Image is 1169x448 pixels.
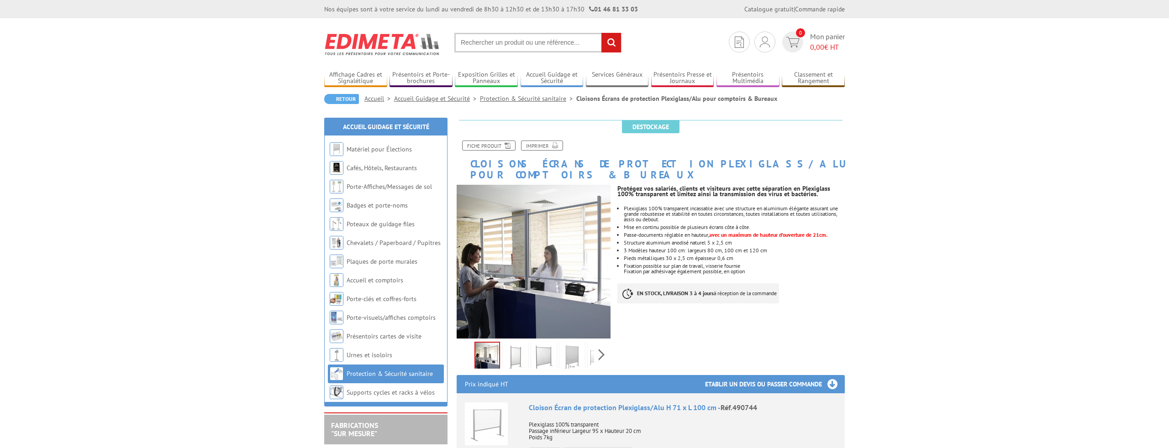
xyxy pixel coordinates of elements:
a: Affichage Cadres et Signalétique [324,71,387,86]
a: Fiche produit [462,141,516,151]
span: 0,00 [810,42,824,52]
a: Catalogue gratuit [744,5,794,13]
strong: 01 46 81 33 03 [589,5,638,13]
span: Next [597,347,606,362]
img: ecrans_protection_plexi_alu_490741_490742_490743.jpg [457,185,611,339]
strong: Protégez vos salariés, clients et visiteurs avec cette séparation en Plexiglass 100% transparent ... [617,184,830,198]
img: Protection & Sécurité sanitaire [330,367,343,380]
a: Présentoirs cartes de visite [347,332,421,340]
img: Poteaux de guidage files [330,217,343,231]
li: 3 Modèles hauteur 100 cm: largeurs 80 cm, 100 cm et 120 cm [624,248,845,253]
a: Plaques de porte murales [347,257,417,266]
li: Mise en continu possible de plusieurs écrans côte à côte. [624,224,845,230]
a: Porte-visuels/affiches comptoirs [347,313,436,322]
a: Poteaux de guidage files [347,220,415,228]
a: Chevalets / Paperboard / Pupitres [347,239,441,247]
span: Destockage [622,120,679,133]
div: Nos équipes sont à votre service du lundi au vendredi de 8h30 à 12h30 et de 13h30 à 17h30 [324,5,638,14]
a: Urnes et isoloirs [347,351,392,359]
a: Accueil et comptoirs [347,276,403,284]
img: ecrans_protection_plexi_alu_490741_490742_490743_1.jpg [505,344,527,372]
div: Cloison Écran de protection Plexiglass/Alu H 71 x L 100 cm - [529,402,837,413]
a: Porte-clés et coffres-forts [347,295,416,303]
span: Réf.490744 [721,403,757,412]
img: devis rapide [735,36,744,48]
img: Matériel pour Élections [330,142,343,156]
img: Porte-Affiches/Messages de sol [330,180,343,193]
span: 0 [796,28,805,37]
a: Commande rapide [795,5,845,13]
a: Retour [324,94,359,104]
img: ecrans_hygiaphones_protection_plexi_alu_490741_490742_490743_3_2.jpg [561,344,583,372]
img: Plaques de porte murales [330,255,343,268]
a: Exposition Grilles et Panneaux [455,71,518,86]
img: Chevalets / Paperboard / Pupitres [330,236,343,250]
a: Services Généraux [586,71,649,86]
a: Protection & Sécurité sanitaire [347,370,433,378]
img: ecrans_protection_plexi_alu_490741_490742_490743_5.jpg [590,344,611,372]
img: ecrans_protection_plexi_alu_490741_490742_490743.jpg [475,343,499,371]
font: avec un maximum de hauteur d’ouverture de 21cm. [709,231,827,238]
a: Imprimer [521,141,563,151]
img: Edimeta [324,27,441,61]
a: Présentoirs Multimédia [716,71,779,86]
img: devis rapide [760,36,770,47]
span: Mon panier [810,31,845,52]
p: à réception de la commande [617,283,779,303]
img: Badges et porte-noms [330,198,343,212]
p: Fixation par adhésivage également possible, en option [624,269,845,274]
a: Badges et porte-noms [347,201,408,209]
li: Cloisons Écrans de protection Plexiglass/Alu pour comptoirs & Bureaux [576,94,777,103]
img: Urnes et isoloirs [330,348,343,362]
img: Accueil et comptoirs [330,273,343,287]
li: Passe-documents réglable en hauteur, [624,232,845,238]
a: Classement et Rangement [782,71,845,86]
span: € HT [810,42,845,52]
img: ecrans_protection_plexi_alu_490741_490742_490743_2.jpg [533,344,555,372]
a: Présentoirs et Porte-brochures [390,71,453,86]
h3: Etablir un devis ou passer commande [705,375,845,393]
div: | [744,5,845,14]
a: Accueil Guidage et Sécurité [521,71,584,86]
a: Supports cycles et racks à vélos [347,388,435,396]
li: Plexiglass 100% transparent incassable avec une structure en aluminium élégante assurant une gran... [624,206,845,222]
img: Porte-visuels/affiches comptoirs [330,311,343,324]
img: Cloison Écran de protection Plexiglass/Alu H 71 x L 100 cm [465,402,508,445]
img: Porte-clés et coffres-forts [330,292,343,306]
a: Protection & Sécurité sanitaire [480,94,576,103]
img: Cafés, Hôtels, Restaurants [330,161,343,175]
img: Présentoirs cartes de visite [330,329,343,343]
img: Supports cycles et racks à vélos [330,385,343,399]
li: Structure aluminium anodisé naturel 5 x 2,5 cm [624,240,845,245]
input: Rechercher un produit ou une référence... [454,33,621,52]
p: Fixation possible sur plan de travail, visserie fournie [624,263,845,269]
a: FABRICATIONS"Sur Mesure" [331,421,378,438]
img: devis rapide [786,37,800,47]
li: Pieds métalliques 30 x 2,5 cm épaisseur 0,6 cm [624,255,845,261]
a: Cafés, Hôtels, Restaurants [347,164,417,172]
a: Accueil Guidage et Sécurité [394,94,480,103]
a: Porte-Affiches/Messages de sol [347,182,432,191]
a: Matériel pour Élections [347,145,412,153]
a: Accueil Guidage et Sécurité [343,123,429,131]
input: rechercher [601,33,621,52]
a: devis rapide 0 Mon panier 0,00€ HT [780,31,845,52]
p: Prix indiqué HT [465,375,508,393]
a: Accueil [364,94,394,103]
a: Présentoirs Presse et Journaux [651,71,714,86]
strong: EN STOCK, LIVRAISON 3 à 4 jours [637,290,714,297]
p: Plexiglass 100% transparent Passage inférieur Largeur 95 x Hauteur 20 cm Poids 7kg [529,415,837,441]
